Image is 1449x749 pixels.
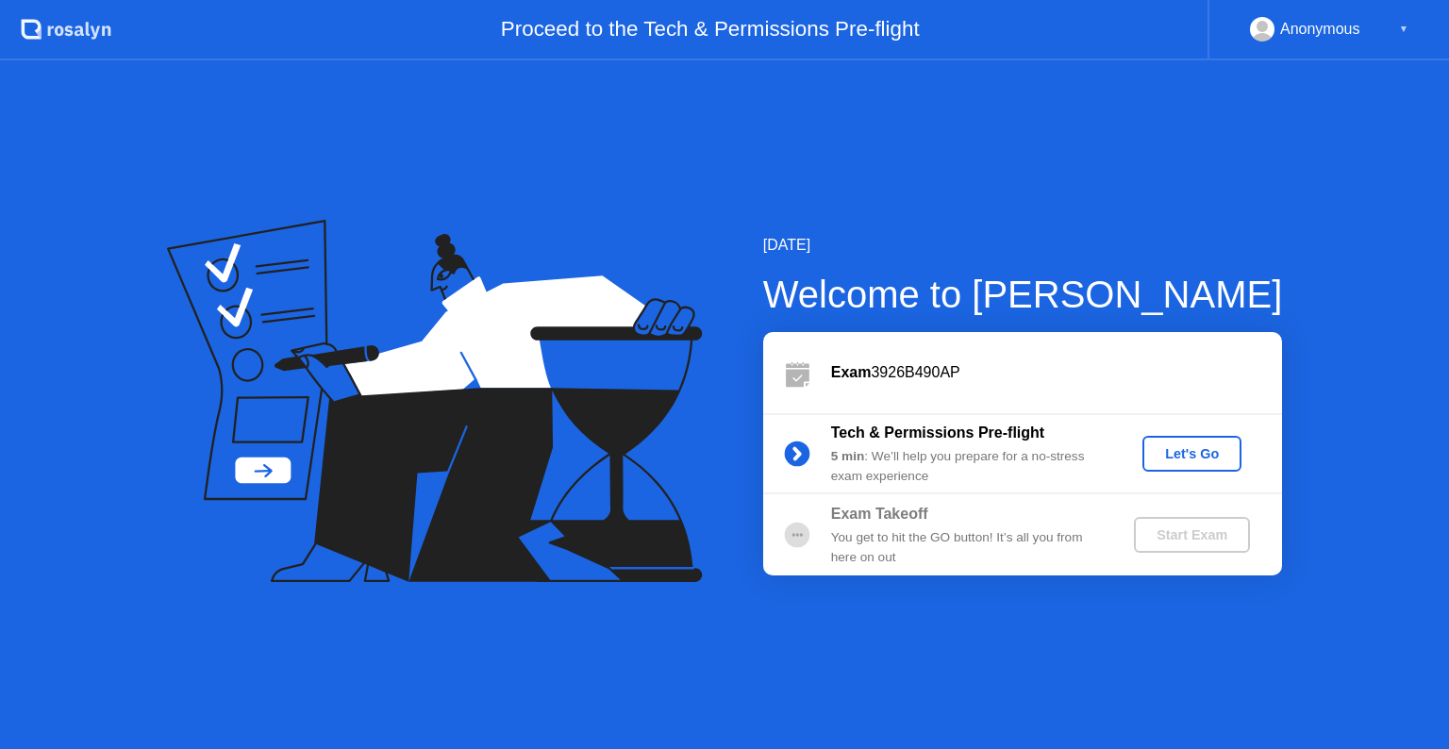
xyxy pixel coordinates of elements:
b: Tech & Permissions Pre-flight [831,424,1044,441]
b: Exam Takeoff [831,506,928,522]
button: Start Exam [1134,517,1250,553]
b: 5 min [831,449,865,463]
div: You get to hit the GO button! It’s all you from here on out [831,528,1103,567]
div: ▼ [1399,17,1408,42]
button: Let's Go [1142,436,1241,472]
div: 3926B490AP [831,361,1282,384]
div: Let's Go [1150,446,1234,461]
div: : We’ll help you prepare for a no-stress exam experience [831,447,1103,486]
div: Welcome to [PERSON_NAME] [763,266,1283,323]
div: Start Exam [1141,527,1242,542]
div: [DATE] [763,234,1283,257]
div: Anonymous [1280,17,1360,42]
b: Exam [831,364,872,380]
